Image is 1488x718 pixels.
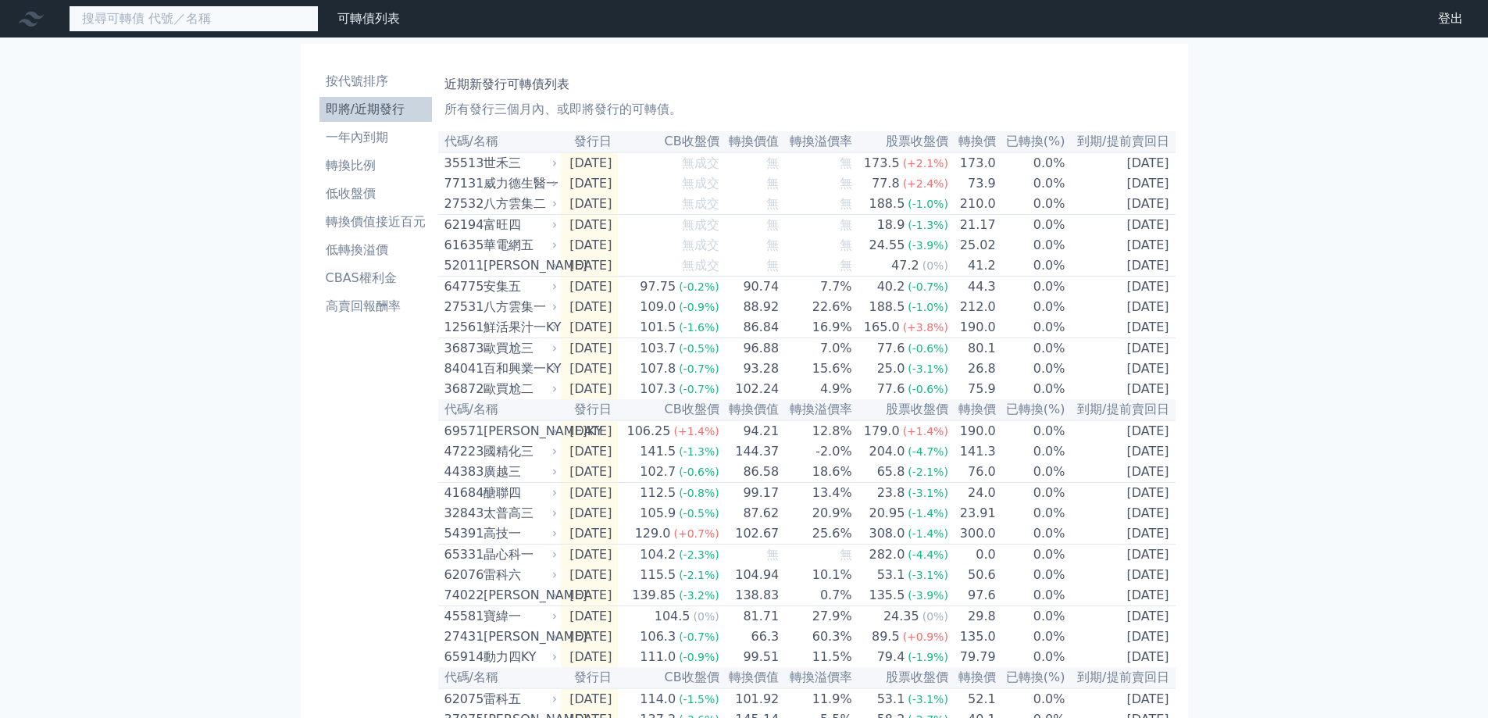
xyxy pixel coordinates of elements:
td: 76.0 [949,462,997,483]
div: 八方雲集二 [484,195,555,213]
td: [DATE] [1066,565,1176,585]
li: 轉換比例 [319,156,432,175]
span: 無 [840,217,852,232]
span: (-3.1%) [908,363,948,375]
td: [DATE] [561,338,619,359]
div: 115.5 [637,566,679,584]
td: 26.8 [949,359,997,379]
th: CB收盤價 [618,131,719,152]
div: 64775 [444,277,480,296]
div: 安集五 [484,277,555,296]
td: 7.0% [780,338,852,359]
div: 40.2 [874,277,908,296]
td: 27.9% [780,606,852,627]
div: 44383 [444,463,480,481]
div: 雷科六 [484,566,555,584]
td: [DATE] [1066,503,1176,523]
td: 44.3 [949,277,997,298]
td: [DATE] [561,565,619,585]
span: (-1.3%) [908,219,948,231]
th: 代碼/名稱 [438,131,561,152]
td: 10.1% [780,565,852,585]
td: [DATE] [561,545,619,566]
div: 104.5 [651,607,694,626]
span: 無 [840,547,852,562]
td: 300.0 [949,523,997,545]
td: 190.0 [949,420,997,441]
td: 144.37 [720,441,780,462]
div: 52011 [444,256,480,275]
td: 0.0% [997,194,1066,215]
td: 41.2 [949,255,997,277]
td: [DATE] [561,420,619,441]
span: 無 [766,238,779,252]
td: 0.0% [997,359,1066,379]
td: [DATE] [1066,420,1176,441]
span: 無成交 [682,258,719,273]
div: 173.5 [861,154,903,173]
td: 0.7% [780,585,852,606]
div: [PERSON_NAME] [484,586,555,605]
span: (-1.4%) [908,527,948,540]
span: (-3.1%) [908,569,948,581]
td: 0.0% [997,255,1066,277]
div: 18.9 [874,216,908,234]
span: (-0.6%) [908,383,948,395]
div: 65.8 [874,463,908,481]
td: -2.0% [780,441,852,462]
th: 發行日 [561,131,619,152]
td: 0.0% [997,565,1066,585]
div: 27532 [444,195,480,213]
span: (+0.7%) [673,527,719,540]
td: 93.28 [720,359,780,379]
div: 47.2 [888,256,922,275]
div: 188.5 [866,195,908,213]
td: 90.74 [720,277,780,298]
div: 109.0 [637,298,679,316]
div: 282.0 [866,545,908,564]
td: [DATE] [561,462,619,483]
td: [DATE] [1066,173,1176,194]
td: 102.24 [720,379,780,399]
td: [DATE] [561,317,619,338]
div: 國精化三 [484,442,555,461]
span: (-0.8%) [679,487,719,499]
span: (-0.2%) [679,280,719,293]
td: 210.0 [949,194,997,215]
div: 107.3 [637,380,679,398]
div: [PERSON_NAME]KY [484,422,555,441]
span: 無 [766,176,779,191]
th: 到期/提前賣回日 [1066,131,1176,152]
span: (-0.5%) [679,342,719,355]
span: (-1.0%) [908,301,948,313]
td: 86.84 [720,317,780,338]
span: (-4.7%) [908,445,948,458]
div: 35513 [444,154,480,173]
div: 69571 [444,422,480,441]
th: 股票收盤價 [853,399,949,420]
td: [DATE] [561,627,619,647]
a: 低收盤價 [319,181,432,206]
div: 世禾三 [484,154,555,173]
span: (-1.0%) [908,198,948,210]
div: 32843 [444,504,480,523]
td: 0.0% [997,441,1066,462]
span: (-2.1%) [679,569,719,581]
td: 0.0% [997,462,1066,483]
td: 86.58 [720,462,780,483]
td: 0.0 [949,545,997,566]
h1: 近期新發行可轉債列表 [444,75,1169,94]
span: (+1.4%) [903,425,948,438]
span: 無 [766,217,779,232]
li: 按代號排序 [319,72,432,91]
div: 188.5 [866,298,908,316]
td: [DATE] [1066,523,1176,545]
td: [DATE] [561,441,619,462]
td: 94.21 [720,420,780,441]
span: (0%) [694,610,719,623]
div: 204.0 [866,442,908,461]
td: [DATE] [561,255,619,277]
td: 0.0% [997,173,1066,194]
div: 102.7 [637,463,679,481]
span: (+1.4%) [673,425,719,438]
